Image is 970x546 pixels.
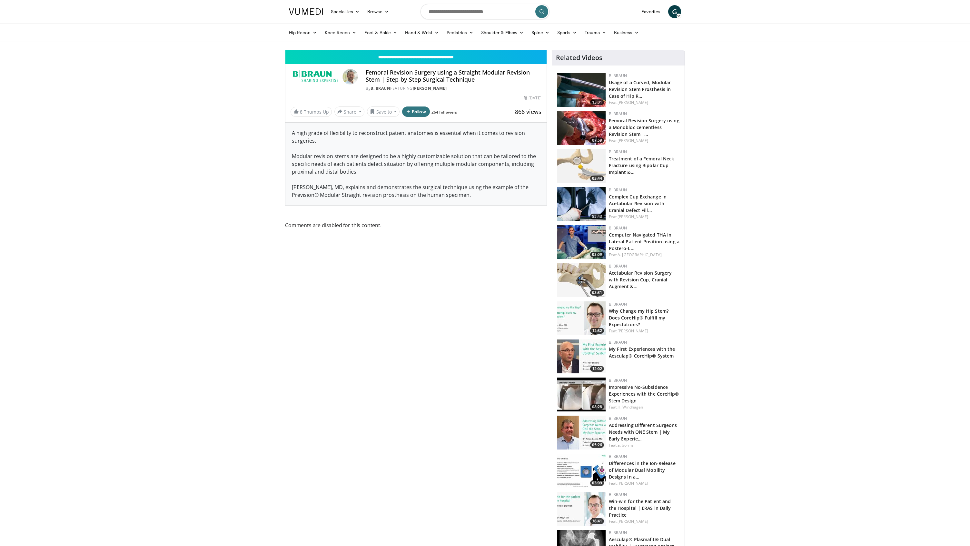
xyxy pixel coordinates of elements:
a: B. Braun [609,416,627,421]
button: Follow [402,106,430,117]
img: 91b111a7-5173-4914-9915-8ee52757365d.jpg.150x105_q85_crop-smart_upscale.jpg [557,301,606,335]
a: B. Braun [609,454,627,459]
a: B. Braun [371,86,390,91]
a: [PERSON_NAME] [618,328,648,334]
div: Feat. [609,252,679,258]
a: 13:01 [557,73,606,107]
a: Foot & Ankle [361,26,401,39]
a: Specialties [327,5,363,18]
div: Feat. [609,442,679,448]
a: 07:59 [557,111,606,145]
a: 264 followers [431,109,457,115]
span: Comments are disabled for this content. [285,221,547,229]
a: B. Braun [609,187,627,193]
img: d2f97bc0-25d0-43ab-8f0a-b4da829c9faf.150x105_q85_crop-smart_upscale.jpg [557,378,606,411]
a: B. Braun [609,73,627,78]
a: 55:43 [557,187,606,221]
a: [PERSON_NAME] [618,519,648,524]
a: Shoulder & Elbow [477,26,528,39]
div: A high grade of flexibility to reconstruct patient anatomies is essential when it comes to revisi... [285,123,547,205]
a: [PERSON_NAME] [618,214,648,219]
a: Hip Recon [285,26,321,39]
img: 97950487-ad54-47b6-9334-a8a64355b513.150x105_q85_crop-smart_upscale.jpg [557,111,606,145]
a: Trauma [581,26,610,39]
span: 13:01 [590,99,604,105]
div: By FEATURING [366,86,541,91]
div: Feat. [609,480,679,486]
img: 7b41c829-2d1c-4065-9c2d-b67e4aa25654.jpg.150x105_q85_crop-smart_upscale.jpg [557,416,606,450]
a: 03:31 [557,263,606,297]
span: 03:44 [590,176,604,181]
a: Computer Navigated THA in Lateral Patient Position using a Postero-L… [609,232,679,251]
a: Business [610,26,643,39]
a: B. Braun [609,263,627,269]
a: Why Change my Hip Stem? Does CoreHip® Fulfill my Expectations? [609,308,668,328]
div: Feat. [609,100,679,106]
img: B. Braun [291,69,340,85]
span: 05:26 [590,442,604,448]
span: 866 views [515,108,541,116]
span: 07:59 [590,137,604,143]
div: Feat. [609,214,679,220]
span: 03:31 [590,290,604,296]
a: 36:41 [557,492,606,526]
a: 03:44 [557,149,606,183]
a: Sports [553,26,581,39]
img: VuMedi Logo [289,8,323,15]
button: Save to [367,106,400,117]
input: Search topics, interventions [421,4,549,19]
a: B. Braun [609,149,627,155]
a: Knee Recon [321,26,361,39]
a: Differences in the Ion-Release of Modular Dual Mobility Designs in a… [609,460,676,480]
div: Feat. [609,519,679,524]
a: Spine [528,26,553,39]
span: 36:41 [590,518,604,524]
div: Feat. [609,138,679,144]
a: [PERSON_NAME] [618,100,648,105]
img: 8b64c0ca-f349-41b4-a711-37a94bb885a5.jpg.150x105_q85_crop-smart_upscale.jpg [557,187,606,221]
a: Addressing Different Surgeons Needs with ONE Stem | My Early Experie… [609,422,677,442]
span: 55:43 [590,214,604,219]
a: Browse [363,5,393,18]
a: Usage of a Curved, Modular Revision Stem Prosthesis in Case of Hip R… [609,79,671,99]
a: [PERSON_NAME] [618,480,648,486]
h4: Femoral Revision Surgery using a Straight Modular Revision Stem | Step-by-Step Surgical Technique [366,69,541,83]
a: B. Braun [609,492,627,497]
span: 8 [300,109,302,115]
a: 12:02 [557,339,606,373]
span: 03:09 [590,480,604,486]
a: 08:28 [557,378,606,411]
span: 03:09 [590,252,604,258]
span: 12:02 [590,366,604,372]
a: Complex Cup Exchange in Acetabular Revision with Cranial Defect Fill… [609,194,667,213]
a: Acetabular Revision Surgery with Revision Cup, Cranial Augment &… [609,270,672,289]
a: 03:09 [557,454,606,488]
span: 08:28 [590,404,604,410]
img: 7317ee1e-1772-4d4a-83f6-4d8a86147b8d.150x105_q85_crop-smart_upscale.jpg [557,454,606,488]
img: dd541074-bb98-4b7d-853b-83c717806bb5.jpg.150x105_q85_crop-smart_upscale.jpg [557,149,606,183]
a: Favorites [638,5,664,18]
a: 8 Thumbs Up [291,107,332,117]
img: d73e04c3-288b-4a17-9b46-60ae1f641967.jpg.150x105_q85_crop-smart_upscale.jpg [557,339,606,373]
a: [PERSON_NAME] [618,138,648,143]
a: H. Windhagen [618,404,643,410]
a: B. Braun [609,339,627,345]
a: B. Braun [609,301,627,307]
a: G [668,5,681,18]
a: 12:32 [557,301,606,335]
a: 05:26 [557,416,606,450]
a: a. borms [618,442,634,448]
div: Feat. [609,328,679,334]
a: Treatment of a Femoral Neck Fracture using Bipolar Cup Implant &… [609,156,674,175]
a: Pediatrics [443,26,477,39]
a: [PERSON_NAME] [413,86,447,91]
a: Win-win for the Patient and the Hospital | ERAS in Daily Practice [609,498,671,518]
a: 03:09 [557,225,606,259]
div: Feat. [609,404,679,410]
div: [DATE] [524,95,541,101]
button: Share [334,106,364,117]
a: My First Experiences with the Aesculap® CoreHip® System [609,346,675,359]
h4: Related Videos [556,54,602,62]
